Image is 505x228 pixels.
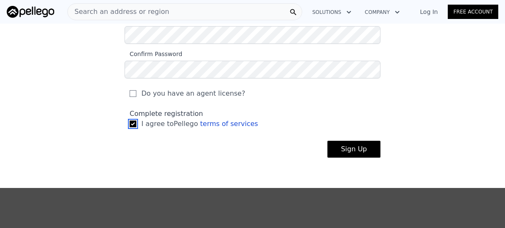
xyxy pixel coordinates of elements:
[327,141,380,158] button: Sign Up
[141,119,258,129] span: I agree to Pellego
[358,5,407,20] button: Company
[141,89,245,99] span: Do you have an agent license?
[306,5,358,20] button: Solutions
[125,61,380,78] input: Confirm Password
[125,51,182,57] span: Confirm Password
[130,110,203,118] span: Complete registration
[130,121,136,127] input: I agree toPellego terms of services
[125,26,380,44] input: Password
[7,6,54,18] img: Pellego
[448,5,498,19] a: Free Account
[200,120,258,128] a: terms of services
[130,90,136,97] input: Do you have an agent license?
[410,8,448,16] a: Log In
[68,7,169,17] span: Search an address or region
